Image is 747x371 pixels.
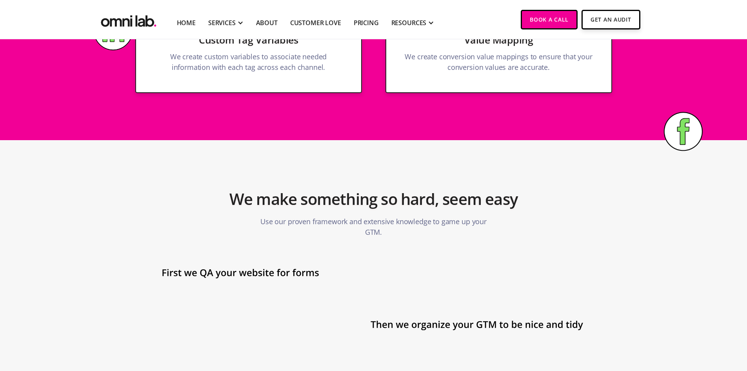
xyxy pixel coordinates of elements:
a: About [256,18,278,27]
div: RESOURCES [391,18,427,27]
p: We create custom variables to associate needed information with each tag across each channel. [152,51,345,77]
p: Use our proven framework and extensive knowledge to game up your GTM. [256,212,491,241]
h3: Custom Tag Variables [152,33,345,46]
a: Pricing [354,18,379,27]
div: SERVICES [208,18,236,27]
a: Home [177,18,196,27]
h2: We make something so hard, seem easy [229,186,518,212]
p: We create conversion value mappings to ensure that your conversion values are accurate. [402,51,596,77]
a: Book a Call [521,10,578,29]
a: Get An Audit [582,10,640,29]
a: Customer Love [290,18,341,27]
img: Omni Lab: B2B SaaS Demand Generation Agency [99,10,158,29]
h3: Value Mapping [402,33,596,46]
a: home [99,10,158,29]
iframe: Chat Widget [606,280,747,371]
